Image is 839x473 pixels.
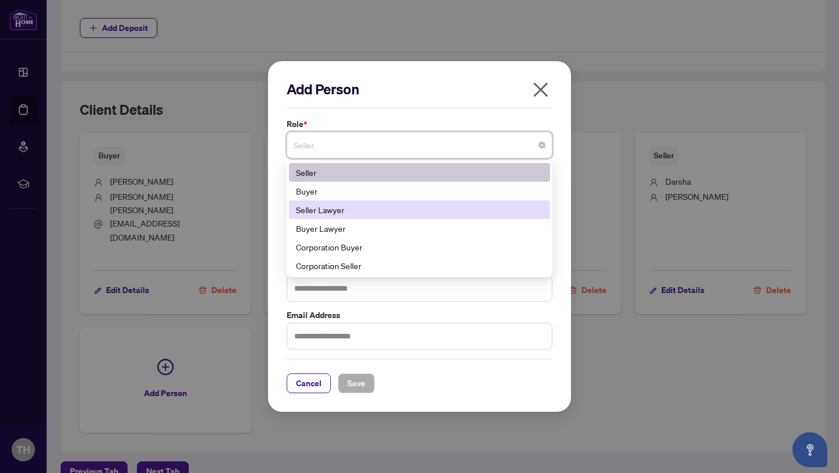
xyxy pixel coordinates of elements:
[296,374,322,393] span: Cancel
[289,256,550,275] div: Corporation Seller
[287,118,552,130] label: Role
[296,203,543,216] div: Seller Lawyer
[531,80,550,99] span: close
[296,222,543,235] div: Buyer Lawyer
[287,309,552,322] label: Email Address
[294,134,545,156] span: Seller
[792,432,827,467] button: Open asap
[538,142,545,149] span: close-circle
[296,166,543,179] div: Seller
[296,259,543,272] div: Corporation Seller
[338,373,375,393] button: Save
[289,163,550,182] div: Seller
[287,80,552,98] h2: Add Person
[296,185,543,197] div: Buyer
[287,373,331,393] button: Cancel
[289,219,550,238] div: Buyer Lawyer
[289,238,550,256] div: Corporation Buyer
[289,182,550,200] div: Buyer
[289,200,550,219] div: Seller Lawyer
[296,241,543,253] div: Corporation Buyer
